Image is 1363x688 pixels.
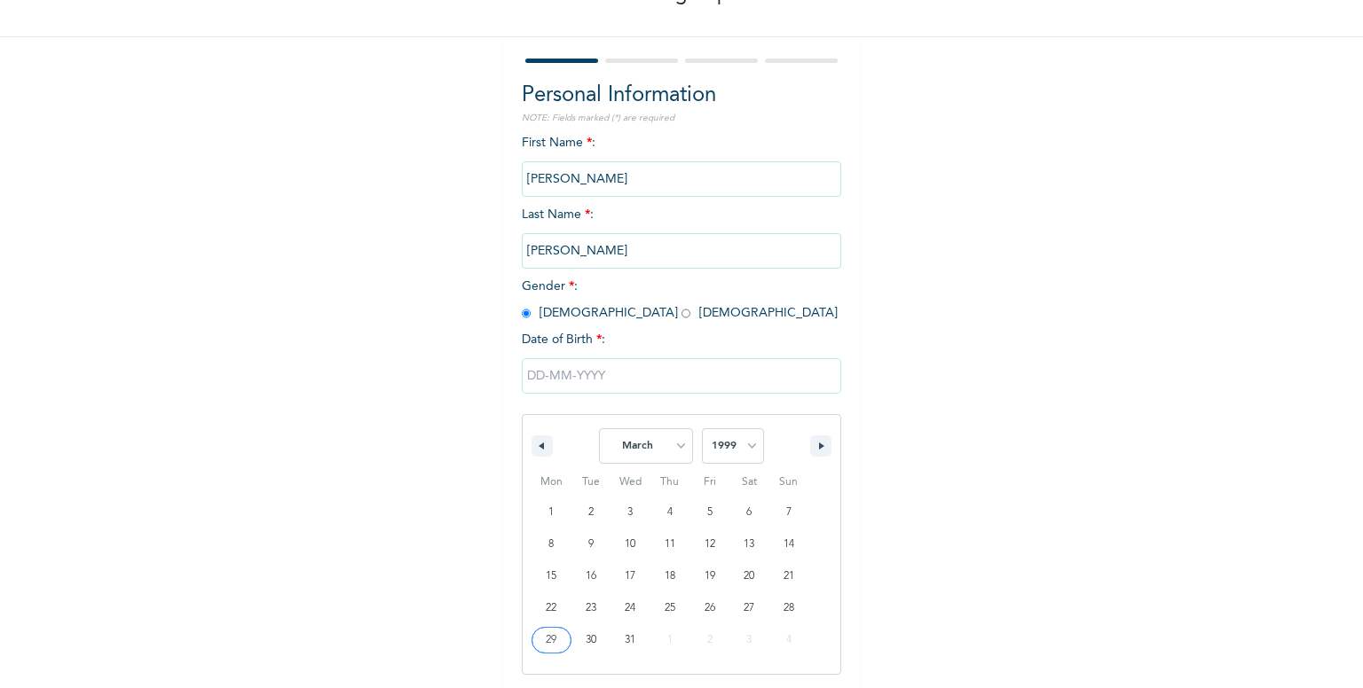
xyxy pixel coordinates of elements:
span: Last Name : [522,208,841,257]
button: 18 [650,560,690,592]
span: 22 [546,592,556,624]
button: 7 [768,496,808,528]
span: 9 [588,528,594,560]
button: 1 [532,496,571,528]
button: 4 [650,496,690,528]
span: 25 [665,592,675,624]
button: 24 [611,592,650,624]
button: 6 [729,496,769,528]
button: 12 [689,528,729,560]
span: 4 [667,496,673,528]
span: 20 [744,560,754,592]
span: 7 [786,496,792,528]
button: 23 [571,592,611,624]
button: 10 [611,528,650,560]
span: 28 [784,592,794,624]
span: 29 [546,624,556,656]
span: 10 [625,528,635,560]
span: Tue [571,468,611,496]
button: 3 [611,496,650,528]
input: DD-MM-YYYY [522,358,841,394]
span: Wed [611,468,650,496]
span: 16 [586,560,596,592]
span: First Name : [522,137,841,185]
button: 5 [689,496,729,528]
button: 13 [729,528,769,560]
span: 18 [665,560,675,592]
span: 13 [744,528,754,560]
span: 21 [784,560,794,592]
span: 27 [744,592,754,624]
span: Date of Birth : [522,331,605,349]
button: 25 [650,592,690,624]
span: 8 [548,528,554,560]
p: NOTE: Fields marked (*) are required [522,112,841,125]
button: 2 [571,496,611,528]
span: 5 [707,496,713,528]
button: 27 [729,592,769,624]
span: 19 [705,560,715,592]
button: 21 [768,560,808,592]
h2: Personal Information [522,80,841,112]
button: 11 [650,528,690,560]
span: 2 [588,496,594,528]
button: 9 [571,528,611,560]
span: 12 [705,528,715,560]
span: 1 [548,496,554,528]
button: 8 [532,528,571,560]
button: 22 [532,592,571,624]
span: Mon [532,468,571,496]
span: Sun [768,468,808,496]
input: Enter your first name [522,161,841,197]
button: 15 [532,560,571,592]
span: 6 [746,496,752,528]
span: 30 [586,624,596,656]
button: 31 [611,624,650,656]
span: 15 [546,560,556,592]
span: Fri [689,468,729,496]
input: Enter your last name [522,233,841,269]
span: 3 [627,496,633,528]
button: 29 [532,624,571,656]
span: 26 [705,592,715,624]
button: 19 [689,560,729,592]
button: 14 [768,528,808,560]
span: 31 [625,624,635,656]
span: Thu [650,468,690,496]
span: 14 [784,528,794,560]
button: 20 [729,560,769,592]
button: 30 [571,624,611,656]
button: 28 [768,592,808,624]
span: 11 [665,528,675,560]
span: 17 [625,560,635,592]
button: 17 [611,560,650,592]
span: 24 [625,592,635,624]
span: 23 [586,592,596,624]
button: 26 [689,592,729,624]
span: Sat [729,468,769,496]
button: 16 [571,560,611,592]
span: Gender : [DEMOGRAPHIC_DATA] [DEMOGRAPHIC_DATA] [522,280,838,319]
